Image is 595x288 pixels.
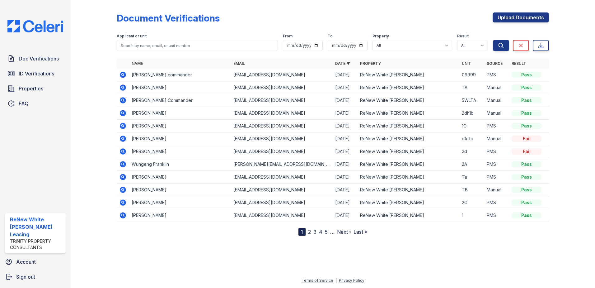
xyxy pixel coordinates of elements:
[484,94,509,107] td: Manual
[335,61,350,66] a: Date ▼
[333,132,358,145] td: [DATE]
[333,196,358,209] td: [DATE]
[129,132,231,145] td: [PERSON_NAME]
[459,81,484,94] td: TA
[2,256,68,268] a: Account
[319,229,322,235] a: 4
[339,278,364,283] a: Privacy Policy
[462,61,471,66] a: Unit
[358,209,459,222] td: ReNew White [PERSON_NAME]
[358,120,459,132] td: ReNew White [PERSON_NAME]
[231,107,333,120] td: [EMAIL_ADDRESS][DOMAIN_NAME]
[333,171,358,184] td: [DATE]
[129,81,231,94] td: [PERSON_NAME]
[129,171,231,184] td: [PERSON_NAME]
[313,229,316,235] a: 3
[333,81,358,94] td: [DATE]
[354,229,367,235] a: Last »
[372,34,389,39] label: Property
[459,145,484,158] td: 2d
[231,209,333,222] td: [EMAIL_ADDRESS][DOMAIN_NAME]
[358,145,459,158] td: ReNew White [PERSON_NAME]
[459,132,484,145] td: o1r-tc
[231,132,333,145] td: [EMAIL_ADDRESS][DOMAIN_NAME]
[16,258,36,266] span: Account
[512,199,541,206] div: Pass
[325,229,328,235] a: 5
[358,184,459,196] td: ReNew White [PERSON_NAME]
[129,94,231,107] td: [PERSON_NAME] Commander
[459,94,484,107] td: 5WLTA
[512,123,541,129] div: Pass
[512,187,541,193] div: Pass
[358,132,459,145] td: ReNew White [PERSON_NAME]
[333,158,358,171] td: [DATE]
[129,69,231,81] td: [PERSON_NAME] commander
[512,72,541,78] div: Pass
[19,55,59,62] span: Doc Verifications
[5,67,66,80] a: ID Verifications
[512,161,541,167] div: Pass
[484,69,509,81] td: PMS
[484,184,509,196] td: Manual
[2,271,68,283] a: Sign out
[117,12,220,24] div: Document Verifications
[512,84,541,91] div: Pass
[10,216,63,238] div: ReNew White [PERSON_NAME] Leasing
[231,171,333,184] td: [EMAIL_ADDRESS][DOMAIN_NAME]
[231,145,333,158] td: [EMAIL_ADDRESS][DOMAIN_NAME]
[231,81,333,94] td: [EMAIL_ADDRESS][DOMAIN_NAME]
[132,61,143,66] a: Name
[358,158,459,171] td: ReNew White [PERSON_NAME]
[484,145,509,158] td: PMS
[358,107,459,120] td: ReNew White [PERSON_NAME]
[459,107,484,120] td: 2dh1b
[333,69,358,81] td: [DATE]
[360,61,381,66] a: Property
[512,212,541,218] div: Pass
[512,174,541,180] div: Pass
[484,107,509,120] td: Manual
[19,70,54,77] span: ID Verifications
[19,85,43,92] span: Properties
[487,61,503,66] a: Source
[337,229,351,235] a: Next ›
[459,209,484,222] td: 1
[358,81,459,94] td: ReNew White [PERSON_NAME]
[459,196,484,209] td: 2C
[10,238,63,251] div: Trinity Property Consultants
[358,196,459,209] td: ReNew White [PERSON_NAME]
[358,171,459,184] td: ReNew White [PERSON_NAME]
[231,184,333,196] td: [EMAIL_ADDRESS][DOMAIN_NAME]
[493,12,549,22] a: Upload Documents
[335,278,337,283] div: |
[129,145,231,158] td: [PERSON_NAME]
[333,145,358,158] td: [DATE]
[459,171,484,184] td: Ta
[2,20,68,32] img: CE_Logo_Blue-a8612792a0a2168367f1c8372b55b34899dd931a85d93a1a3d3e32e68fde9ad4.png
[231,69,333,81] td: [EMAIL_ADDRESS][DOMAIN_NAME]
[298,228,306,236] div: 1
[129,158,231,171] td: Wungeng Franklin
[308,229,311,235] a: 2
[233,61,245,66] a: Email
[330,228,335,236] span: …
[117,40,278,51] input: Search by name, email, or unit number
[129,120,231,132] td: [PERSON_NAME]
[457,34,469,39] label: Result
[16,273,35,281] span: Sign out
[231,94,333,107] td: [EMAIL_ADDRESS][DOMAIN_NAME]
[231,196,333,209] td: [EMAIL_ADDRESS][DOMAIN_NAME]
[512,110,541,116] div: Pass
[129,209,231,222] td: [PERSON_NAME]
[19,100,29,107] span: FAQ
[333,94,358,107] td: [DATE]
[129,184,231,196] td: [PERSON_NAME]
[117,34,147,39] label: Applicant or unit
[484,120,509,132] td: PMS
[459,158,484,171] td: 2A
[333,184,358,196] td: [DATE]
[484,209,509,222] td: PMS
[459,69,484,81] td: 09999
[283,34,293,39] label: From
